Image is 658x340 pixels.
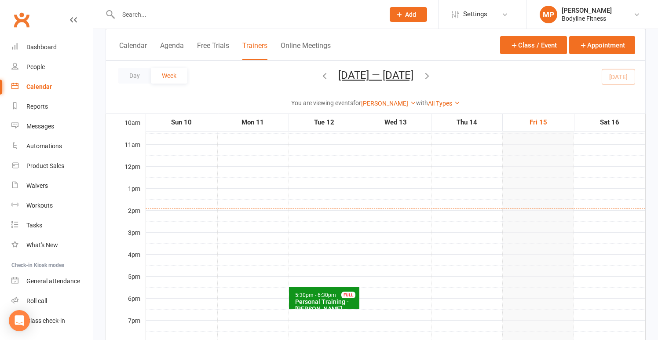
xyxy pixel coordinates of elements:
div: Messages [26,123,54,130]
div: Bodyline Fitness [562,15,612,22]
strong: for [353,99,361,106]
div: 6pm [106,294,146,316]
div: Sat 16 [575,117,645,128]
div: Class check-in [26,317,65,324]
span: Settings [463,4,487,24]
div: 11am [106,140,146,162]
div: What's New [26,241,58,249]
div: General attendance [26,278,80,285]
div: Tasks [26,222,42,229]
a: People [11,57,93,77]
a: Product Sales [11,156,93,176]
div: 10am [106,118,146,140]
div: 5pm [106,272,146,294]
div: 3pm [106,228,146,250]
a: [PERSON_NAME] [361,100,416,107]
div: 4pm [106,250,146,272]
a: Tasks [11,216,93,235]
a: Waivers [11,176,93,196]
a: Automations [11,136,93,156]
div: Roll call [26,297,47,304]
a: Clubworx [11,9,33,31]
div: Mon 11 [218,117,288,128]
div: Waivers [26,182,48,189]
a: Reports [11,97,93,117]
a: General attendance kiosk mode [11,271,93,291]
strong: with [416,99,428,106]
div: 12pm [106,162,146,184]
strong: You are viewing events [291,99,353,106]
button: Trainers [242,41,267,60]
button: Class / Event [500,36,567,54]
a: What's New [11,235,93,255]
a: Dashboard [11,37,93,57]
div: Thu 14 [432,117,502,128]
div: Personal Training - [PERSON_NAME], [PERSON_NAME] [295,298,358,319]
a: Workouts [11,196,93,216]
button: Appointment [569,36,635,54]
div: 7pm [106,316,146,338]
button: Online Meetings [281,41,331,60]
button: Calendar [119,41,147,60]
div: Workouts [26,202,53,209]
div: [PERSON_NAME] [562,7,612,15]
span: 5:30pm - 6:30pm [295,292,336,298]
div: Sun 10 [146,117,216,128]
div: Product Sales [26,162,64,169]
button: Week [151,68,187,84]
button: Day [118,68,151,84]
div: 2pm [106,206,146,228]
div: FULL [341,292,355,298]
button: Free Trials [197,41,229,60]
div: Dashboard [26,44,57,51]
div: Calendar [26,83,52,90]
input: Search... [116,8,378,21]
div: MP [540,6,557,23]
div: Fri 15 [503,117,573,128]
a: Roll call [11,291,93,311]
div: Open Intercom Messenger [9,310,30,331]
div: Wed 13 [361,117,431,128]
a: Messages [11,117,93,136]
div: 1pm [106,184,146,206]
button: Agenda [160,41,184,60]
div: Automations [26,143,62,150]
a: All Types [428,100,460,107]
div: People [26,63,45,70]
div: Reports [26,103,48,110]
a: Class kiosk mode [11,311,93,331]
button: Add [390,7,427,22]
div: Tue 12 [289,117,359,128]
button: [DATE] — [DATE] [338,69,413,81]
span: Add [405,11,416,18]
a: Calendar [11,77,93,97]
